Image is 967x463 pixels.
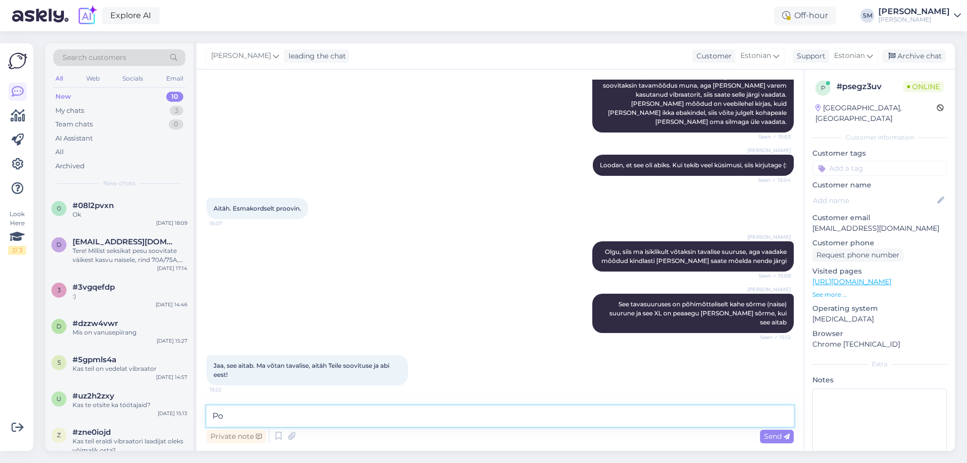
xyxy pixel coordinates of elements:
span: [PERSON_NAME] [747,147,791,154]
p: Operating system [812,303,947,314]
div: My chats [55,106,84,116]
div: 2 / 3 [8,246,26,255]
div: SM [860,9,874,23]
div: Support [793,51,825,61]
span: [PERSON_NAME] [211,50,271,61]
div: Socials [120,72,145,85]
p: [EMAIL_ADDRESS][DOMAIN_NAME] [812,223,947,234]
span: p [821,84,825,92]
div: # psegz3uv [837,81,903,93]
span: u [56,395,61,403]
div: Web [84,72,102,85]
div: leading the chat [285,51,346,61]
div: [DATE] 14:57 [156,373,187,381]
span: 15:22 [210,386,247,393]
span: Seen ✓ 15:04 [753,176,791,184]
img: explore-ai [77,5,98,26]
span: d [56,241,61,248]
p: Browser [812,328,947,339]
div: :) [73,292,187,301]
div: Team chats [55,119,93,129]
span: #zne0iojd [73,428,111,437]
span: Search customers [62,52,126,63]
div: Archive chat [882,49,946,63]
div: New [55,92,71,102]
input: Add a tag [812,161,947,176]
input: Add name [813,195,935,206]
div: [DATE] 15:13 [158,410,187,417]
span: Estonian [834,50,865,61]
span: #5gpmls4a [73,355,116,364]
p: Notes [812,375,947,385]
span: 15:07 [210,220,247,227]
div: Request phone number [812,248,904,262]
div: All [55,147,64,157]
span: #08l2pvxn [73,201,114,210]
span: Send [764,432,790,441]
div: All [53,72,65,85]
div: 0 [169,119,183,129]
p: Visited pages [812,266,947,277]
span: New chats [103,179,135,188]
span: Tere! Luv Egg'il on kaks suurust - tavamõõdus ja XL suurus (lilla). Kui Te ei ole varem midagi ka... [603,63,788,125]
span: Seen ✓ 15:08 [753,272,791,280]
div: [DATE] 18:09 [156,219,187,227]
p: Customer name [812,180,947,190]
div: Email [164,72,185,85]
span: Aitäh. Esmakordselt proovin. [214,205,301,212]
div: Archived [55,161,85,171]
span: Loodan, et see oli abiks. Kui tekib veel küsimusi, siis kirjutage (: [600,161,787,169]
div: Mis on vanusepiirang [73,328,187,337]
span: 3 [57,286,61,294]
span: 5 [57,359,61,366]
div: Look Here [8,210,26,255]
span: #dzzw4vwr [73,319,118,328]
img: Askly Logo [8,51,27,71]
p: Customer tags [812,148,947,159]
div: Extra [812,360,947,369]
p: Chrome [TECHNICAL_ID] [812,339,947,350]
span: d [56,322,61,330]
p: [MEDICAL_DATA] [812,314,947,324]
span: Online [903,81,944,92]
span: z [57,431,61,439]
div: Ok [73,210,187,219]
div: 10 [166,92,183,102]
div: Tere! Millist seksikat pesu soovitate väikest kasvu naisele, rind 70A/75A, pikkus 161cm? Soovin a... [73,246,187,264]
p: See more ... [812,290,947,299]
div: [DATE] 15:27 [157,337,187,345]
div: AI Assistant [55,134,93,144]
span: Seen ✓ 15:03 [753,133,791,141]
span: diannaojala@gmail.com [73,237,177,246]
a: [PERSON_NAME][PERSON_NAME] [878,8,961,24]
div: Customer information [812,133,947,142]
span: Olgu, siis ma isiklikult võtaksin tavalise suuruse, aga vaadake mõõdud kindlasti [PERSON_NAME] sa... [601,248,788,264]
div: 3 [170,106,183,116]
div: Private note [206,430,266,443]
div: Kas teil eraldi vibraatori laadijat oleks võimalik osta? [73,437,187,455]
div: [GEOGRAPHIC_DATA], [GEOGRAPHIC_DATA] [815,103,937,124]
div: [DATE] 14:46 [156,301,187,308]
div: [PERSON_NAME] [878,16,950,24]
span: [PERSON_NAME] [747,286,791,293]
div: Kas te otsite ka töötajaid? [73,401,187,410]
textarea: Po [206,406,794,427]
span: #3vgqefdp [73,283,115,292]
div: Customer [693,51,732,61]
a: [URL][DOMAIN_NAME] [812,277,891,286]
a: Explore AI [102,7,160,24]
div: [PERSON_NAME] [878,8,950,16]
span: [PERSON_NAME] [747,233,791,241]
div: Off-hour [774,7,836,25]
span: Seen ✓ 15:12 [753,334,791,341]
span: #uz2h2zxy [73,391,114,401]
div: Kas teil on vedelat vibraator [73,364,187,373]
span: See tavasuuruses on põhimõtteliselt kahe sõrme (naise) suurune ja see XL on peaaegu [PERSON_NAME]... [609,300,788,326]
p: Customer email [812,213,947,223]
p: Customer phone [812,238,947,248]
span: Jaa, see aitab. Ma võtan tavalise, aitäh Teile soovituse ja abi eest! [214,362,391,378]
span: 0 [57,205,61,212]
span: Estonian [740,50,771,61]
div: [DATE] 17:14 [157,264,187,272]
